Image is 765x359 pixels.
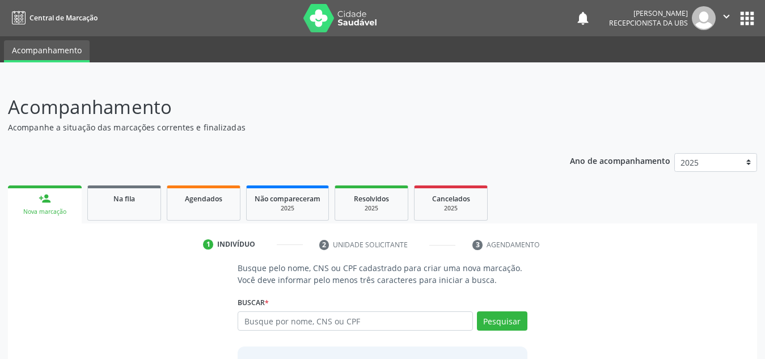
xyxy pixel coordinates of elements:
a: Acompanhamento [4,40,90,62]
span: Central de Marcação [29,13,98,23]
p: Busque pelo nome, CNS ou CPF cadastrado para criar uma nova marcação. Você deve informar pelo men... [238,262,527,286]
div: [PERSON_NAME] [609,9,688,18]
span: Cancelados [432,194,470,204]
button: apps [737,9,757,28]
div: 2025 [422,204,479,213]
span: Não compareceram [255,194,320,204]
i:  [720,10,733,23]
img: img [692,6,716,30]
span: Resolvidos [354,194,389,204]
div: 2025 [255,204,320,213]
div: 1 [203,239,213,250]
span: Na fila [113,194,135,204]
a: Central de Marcação [8,9,98,27]
label: Buscar [238,294,269,311]
input: Busque por nome, CNS ou CPF [238,311,473,331]
div: Indivíduo [217,239,255,250]
p: Acompanhamento [8,93,532,121]
button: Pesquisar [477,311,527,331]
span: Agendados [185,194,222,204]
span: Recepcionista da UBS [609,18,688,28]
div: 2025 [343,204,400,213]
p: Acompanhe a situação das marcações correntes e finalizadas [8,121,532,133]
button:  [716,6,737,30]
p: Ano de acompanhamento [570,153,670,167]
button: notifications [575,10,591,26]
div: Nova marcação [16,208,74,216]
div: person_add [39,192,51,205]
